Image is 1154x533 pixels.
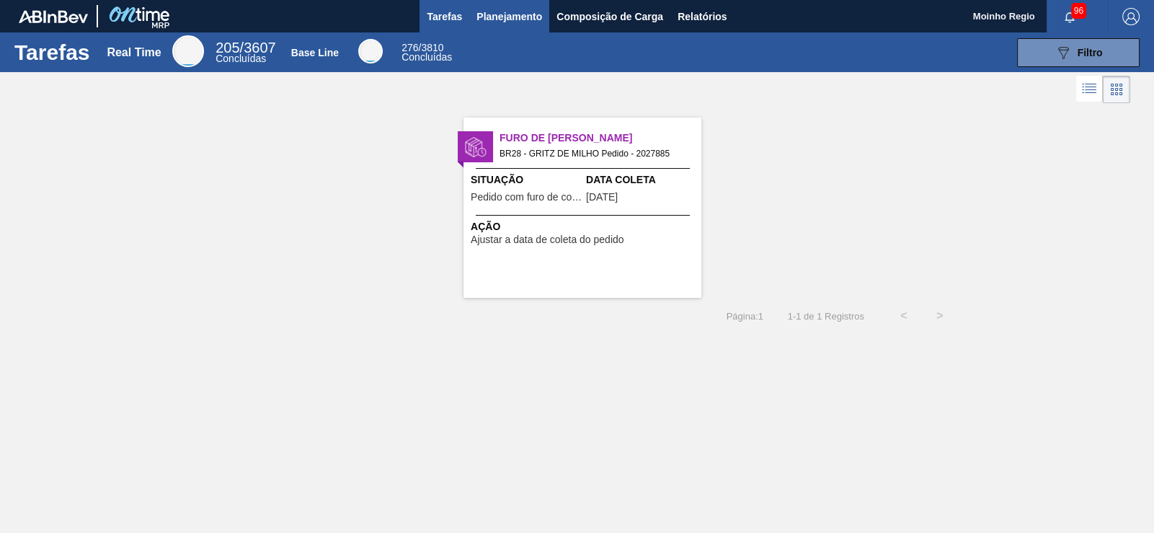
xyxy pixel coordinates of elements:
[556,8,663,25] span: Composição de Carga
[401,42,443,53] span: / 3810
[1047,6,1093,27] button: Notificações
[401,51,452,63] span: Concluídas
[471,192,582,203] span: Pedido com furo de coleta
[471,234,624,245] span: Ajustar a data de coleta do pedido
[500,131,701,146] span: Furo de Coleta
[401,43,452,62] div: Base Line
[216,53,266,64] span: Concluídas
[14,44,90,61] h1: Tarefas
[500,146,690,162] span: BR28 - GRITZ DE MILHO Pedido - 2027885
[586,172,698,188] span: Data Coleta
[586,192,618,203] span: 18/09/2025
[1017,38,1140,67] button: Filtro
[358,39,383,63] div: Base Line
[922,298,958,334] button: >
[172,35,204,67] div: Real Time
[107,46,161,59] div: Real Time
[19,10,88,23] img: TNhmsLtSVTkK8tSr43FrP2fwEKptu5GPRR3wAAAABJRU5ErkJggg==
[465,136,487,158] img: status
[1122,8,1140,25] img: Logout
[727,311,763,322] span: Página : 1
[427,8,462,25] span: Tarefas
[216,40,275,56] span: / 3607
[476,8,542,25] span: Planejamento
[471,219,698,234] span: Ação
[785,311,864,322] span: 1 - 1 de 1 Registros
[471,172,582,188] span: Situação
[886,298,922,334] button: <
[678,8,727,25] span: Relatórios
[1076,76,1103,103] div: Visão em Lista
[216,40,239,56] span: 205
[291,47,339,58] div: Base Line
[1071,3,1086,19] span: 96
[1103,76,1130,103] div: Visão em Cards
[1078,47,1103,58] span: Filtro
[216,42,275,63] div: Real Time
[401,42,418,53] span: 276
